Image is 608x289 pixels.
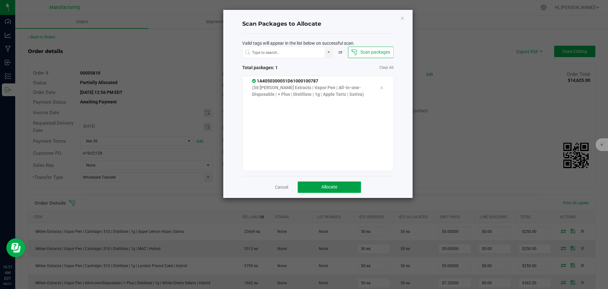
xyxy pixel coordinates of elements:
[243,47,325,58] input: NO DATA FOUND
[275,184,288,190] a: Cancel
[242,40,355,47] span: Valid tags will appear in the list below on successful scan.
[348,47,393,58] button: Scan packages
[6,238,25,257] iframe: Resource center
[375,84,388,91] div: Remove tag
[252,84,370,98] p: (50 [PERSON_NAME] Extracts | Vapor Pen | All-in-one-Disposable | + Plus | Distillate | 1g | Apple...
[298,181,361,193] button: Allocate
[400,14,405,22] button: Close
[252,78,257,83] span: In Sync
[242,64,318,71] span: Total packages: 1
[242,20,394,28] h4: Scan Packages to Allocate
[333,49,348,56] div: or
[321,184,337,189] span: Allocate
[379,65,394,70] a: Clear All
[252,78,318,83] span: 1A4050300051D61000100787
